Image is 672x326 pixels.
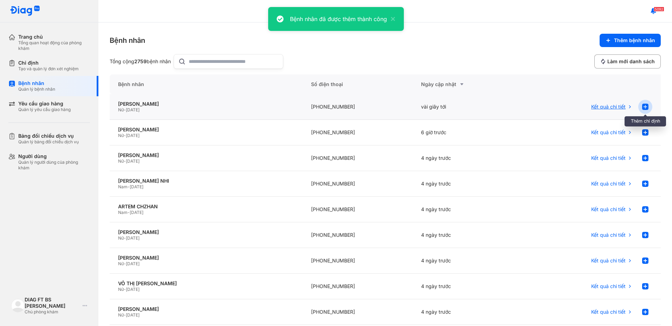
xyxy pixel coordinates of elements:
div: Tạo và quản lý đơn xét nghiệm [18,66,79,72]
div: [PERSON_NAME] [118,229,294,235]
div: 4 ngày trước [413,274,523,299]
span: - [124,312,126,318]
button: Thêm bệnh nhân [600,34,661,47]
div: Quản lý yêu cầu giao hàng [18,107,71,112]
span: [DATE] [130,210,143,215]
span: Nam [118,210,128,215]
span: Nữ [118,133,124,138]
div: Người dùng [18,153,90,159]
span: Kết quả chi tiết [591,309,626,315]
div: vài giây tới [413,94,523,120]
div: [PHONE_NUMBER] [303,197,413,222]
div: Yêu cầu giao hàng [18,100,71,107]
span: - [128,210,130,215]
span: Kết quả chi tiết [591,104,626,110]
div: [PHONE_NUMBER] [303,120,413,145]
span: [DATE] [126,287,140,292]
div: Tổng cộng bệnh nhân [110,58,171,65]
span: - [124,287,126,292]
span: - [124,133,126,138]
button: close [387,15,395,23]
div: 4 ngày trước [413,222,523,248]
span: - [124,261,126,266]
div: Chỉ định [18,60,79,66]
div: 4 ngày trước [413,145,523,171]
span: - [124,235,126,241]
div: VỖ THỊ [PERSON_NAME] [118,280,294,287]
span: Kết quả chi tiết [591,129,626,136]
span: Nữ [118,312,124,318]
div: Bệnh nhân [110,35,145,45]
span: Thêm bệnh nhân [614,37,655,44]
span: Kết quả chi tiết [591,257,626,264]
div: [PERSON_NAME] [118,101,294,107]
span: Nam [118,184,128,189]
span: - [124,158,126,164]
div: Quản lý bảng đối chiếu dịch vụ [18,139,79,145]
span: [DATE] [126,158,140,164]
span: Kết quả chi tiết [591,283,626,289]
span: 5092 [654,7,664,12]
span: [DATE] [130,184,143,189]
div: Ngày cập nhật [421,80,515,89]
div: Số điện thoại [303,74,413,94]
span: Kết quả chi tiết [591,155,626,161]
div: DIAG FT BS [PERSON_NAME] [25,296,80,309]
span: Nữ [118,261,124,266]
span: [DATE] [126,133,140,138]
div: Quản lý bệnh nhân [18,86,55,92]
div: [PERSON_NAME] NHI [118,178,294,184]
div: [PERSON_NAME] [118,255,294,261]
div: Bệnh nhân [18,80,55,86]
span: Nữ [118,287,124,292]
span: Nữ [118,235,124,241]
div: ARTEM CHZHAN [118,203,294,210]
div: Quản lý người dùng của phòng khám [18,159,90,171]
span: Làm mới danh sách [607,58,655,65]
div: [PHONE_NUMBER] [303,274,413,299]
span: Nữ [118,107,124,112]
button: Làm mới danh sách [594,54,661,69]
span: Nữ [118,158,124,164]
img: logo [10,6,40,17]
div: 6 giờ trước [413,120,523,145]
div: Chủ phòng khám [25,309,80,315]
span: 2759 [134,58,147,64]
div: Bảng đối chiếu dịch vụ [18,133,79,139]
div: [PHONE_NUMBER] [303,171,413,197]
div: [PERSON_NAME] [118,306,294,312]
div: [PHONE_NUMBER] [303,299,413,325]
div: 4 ngày trước [413,197,523,222]
div: [PERSON_NAME] [118,152,294,158]
div: Trang chủ [18,34,90,40]
div: 4 ngày trước [413,299,523,325]
span: - [128,184,130,189]
div: 4 ngày trước [413,171,523,197]
div: Bệnh nhân [110,74,303,94]
span: - [124,107,126,112]
span: [DATE] [126,312,140,318]
div: [PHONE_NUMBER] [303,222,413,248]
div: [PHONE_NUMBER] [303,145,413,171]
img: logo [11,299,25,312]
span: [DATE] [126,107,140,112]
span: Kết quả chi tiết [591,232,626,238]
div: Tổng quan hoạt động của phòng khám [18,40,90,51]
span: Kết quả chi tiết [591,206,626,213]
div: Bệnh nhân đã được thêm thành công [290,15,387,23]
span: [DATE] [126,261,140,266]
div: [PHONE_NUMBER] [303,94,413,120]
div: [PHONE_NUMBER] [303,248,413,274]
div: [PERSON_NAME] [118,126,294,133]
span: [DATE] [126,235,140,241]
div: 4 ngày trước [413,248,523,274]
span: Kết quả chi tiết [591,181,626,187]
